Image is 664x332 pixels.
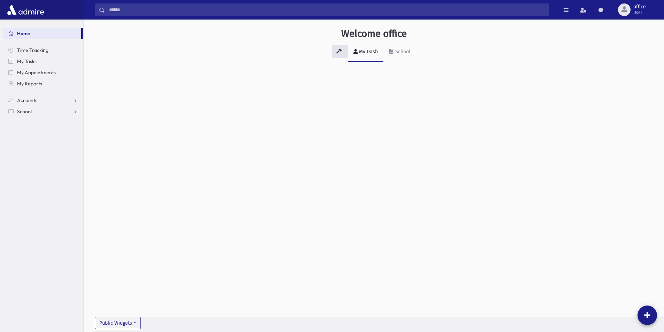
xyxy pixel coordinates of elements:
a: Home [3,28,81,39]
div: My Dash [358,49,378,55]
a: Accounts [3,95,83,106]
a: Time Tracking [3,45,83,56]
span: office [633,4,646,10]
input: Search [105,3,549,16]
span: Home [17,30,30,37]
button: Public Widgets [95,317,141,329]
a: School [3,106,83,117]
div: School [394,49,410,55]
a: School [383,43,416,62]
span: My Tasks [17,58,37,64]
h3: Welcome office [341,28,407,40]
span: My Reports [17,80,42,87]
span: User [633,10,646,15]
span: Time Tracking [17,47,48,53]
a: My Dash [348,43,383,62]
span: Accounts [17,97,37,103]
a: My Reports [3,78,83,89]
span: School [17,108,32,115]
span: My Appointments [17,69,56,76]
img: AdmirePro [6,3,46,17]
a: My Appointments [3,67,83,78]
a: My Tasks [3,56,83,67]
